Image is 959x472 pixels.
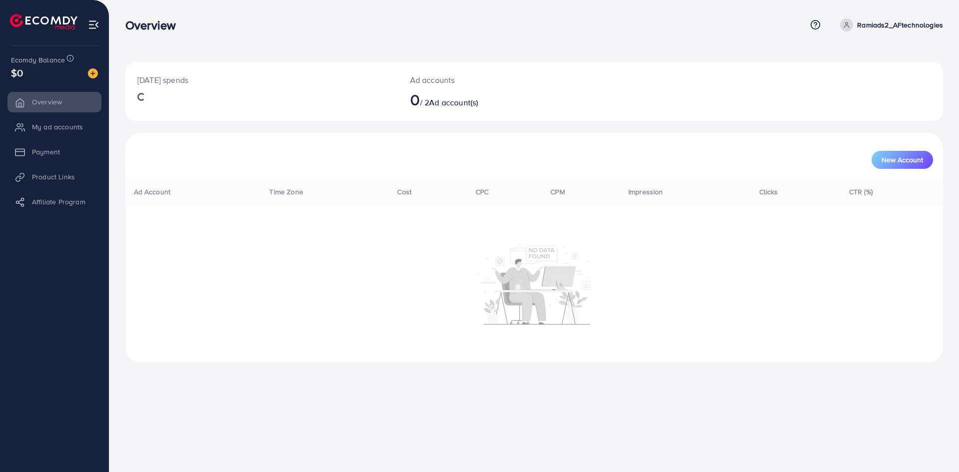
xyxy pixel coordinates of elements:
[872,151,933,169] button: New Account
[857,19,943,31] p: Ramiads2_AFtechnologies
[410,90,590,109] h2: / 2
[410,74,590,86] p: Ad accounts
[410,88,420,111] span: 0
[11,65,23,80] span: $0
[10,14,77,29] img: logo
[836,18,943,31] a: Ramiads2_AFtechnologies
[88,19,99,30] img: menu
[88,68,98,78] img: image
[882,156,923,163] span: New Account
[137,74,386,86] p: [DATE] spends
[125,18,184,32] h3: Overview
[11,55,65,65] span: Ecomdy Balance
[429,97,478,108] span: Ad account(s)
